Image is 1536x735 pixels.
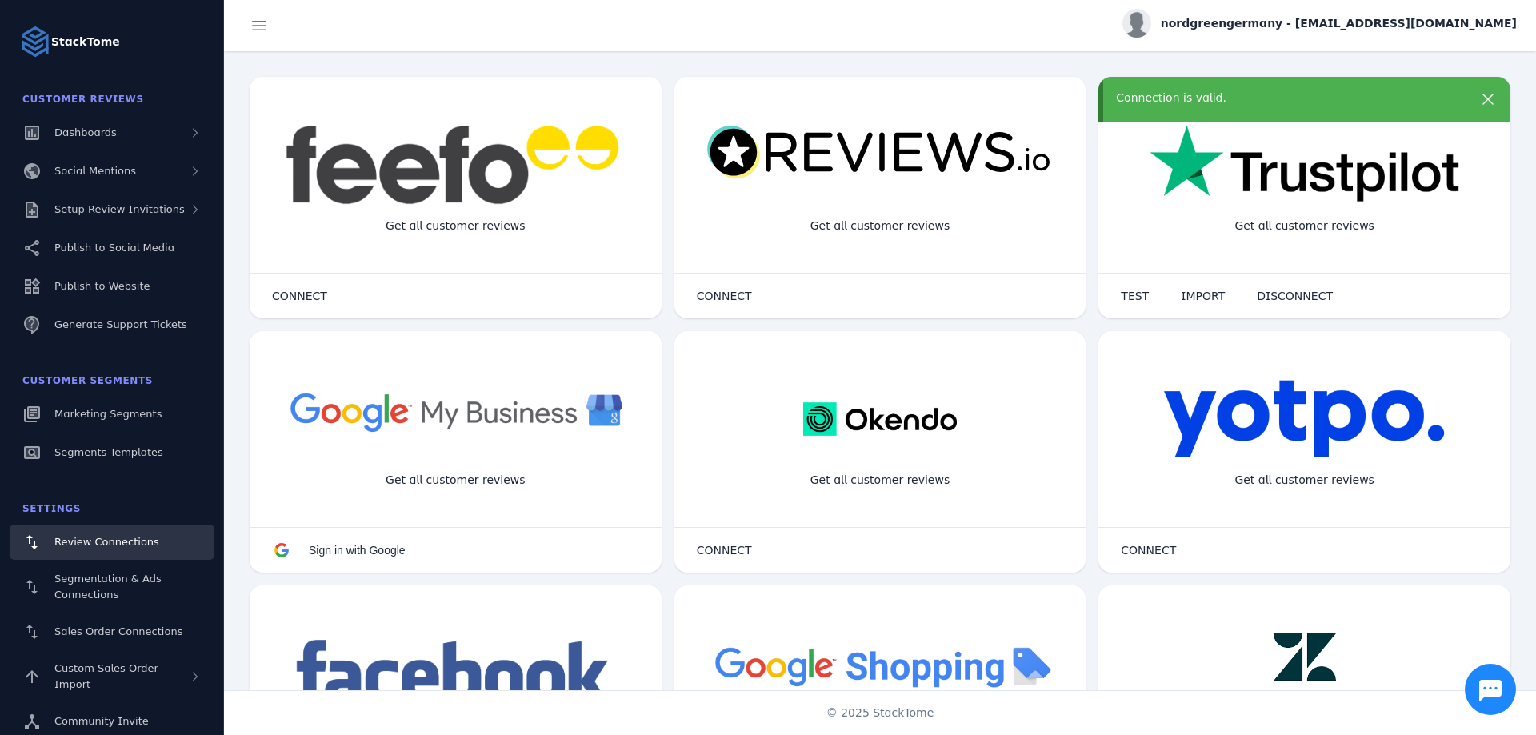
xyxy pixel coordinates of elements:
div: Connection is valid. [1116,90,1459,106]
span: Segments Templates [54,446,163,458]
span: CONNECT [272,290,327,302]
span: Sign in with Google [309,544,406,557]
a: Segmentation & Ads Connections [10,563,214,611]
span: nordgreengermany - [EMAIL_ADDRESS][DOMAIN_NAME] [1161,15,1517,32]
div: Get all customer reviews [373,459,538,501]
a: Review Connections [10,525,214,560]
span: Settings [22,503,81,514]
button: more [1472,90,1504,122]
a: Publish to Website [10,269,214,304]
button: IMPORT [1165,280,1241,312]
a: Segments Templates [10,435,214,470]
button: CONNECT [681,280,768,312]
img: feefo.png [283,125,627,205]
span: Setup Review Invitations [54,203,185,215]
img: zendesk.png [1249,633,1361,713]
button: TEST [1105,280,1165,312]
span: DISCONNECT [1257,290,1333,302]
a: Publish to Social Media [10,230,214,266]
span: Custom Sales Order Import [54,662,158,690]
img: Logo image [19,26,51,58]
img: googleshopping.png [706,633,1054,698]
button: DISCONNECT [1241,280,1349,312]
button: nordgreengermany - [EMAIL_ADDRESS][DOMAIN_NAME] [1122,9,1517,38]
a: Generate Support Tickets [10,307,214,342]
span: Publish to Website [54,280,150,292]
img: yotpo.png [1163,379,1446,459]
span: Dashboards [54,126,117,138]
strong: StackTome [51,34,120,50]
span: © 2025 StackTome [826,705,934,721]
span: Sales Order Connections [54,625,182,637]
div: Get all customer reviews [798,459,963,501]
button: CONNECT [256,280,343,312]
a: Sales Order Connections [10,614,214,649]
img: reviewsio.svg [706,125,1054,181]
button: CONNECT [681,534,768,566]
span: Segmentation & Ads Connections [54,573,162,601]
span: Publish to Social Media [54,242,174,254]
div: Get all customer reviews [798,205,963,247]
span: Review Connections [54,536,159,548]
span: IMPORT [1181,290,1225,302]
img: profile.jpg [1122,9,1151,38]
img: facebook.png [286,633,626,713]
span: Generate Support Tickets [54,318,187,330]
div: Get all customer reviews [1222,205,1387,247]
a: Marketing Segments [10,397,214,432]
span: TEST [1121,290,1149,302]
span: CONNECT [1121,545,1176,556]
span: CONNECT [697,545,752,556]
button: Sign in with Google [256,534,422,566]
span: Customer Segments [22,375,153,386]
img: googlebusiness.png [282,379,630,444]
span: CONNECT [697,290,752,302]
button: CONNECT [1105,534,1192,566]
span: Community Invite [54,715,149,727]
div: Get all customer reviews [373,205,538,247]
span: Social Mentions [54,165,136,177]
div: Get all customer reviews [1222,459,1387,501]
span: Customer Reviews [22,94,144,105]
img: okendo.webp [803,379,956,459]
img: trustpilot.png [1150,125,1459,205]
span: Marketing Segments [54,408,162,420]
